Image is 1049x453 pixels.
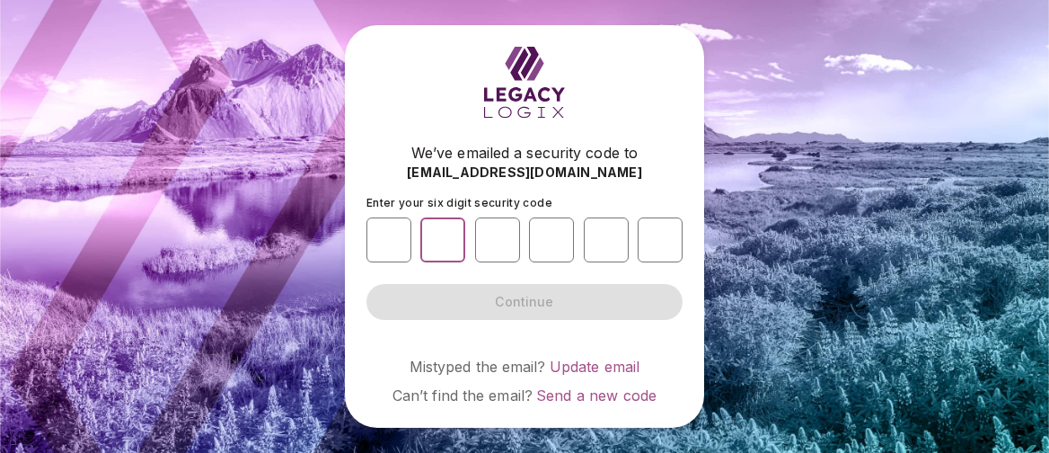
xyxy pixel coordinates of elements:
[411,142,638,164] span: We’ve emailed a security code to
[410,358,546,376] span: Mistyped the email?
[366,196,552,209] span: Enter your six digit security code
[536,386,657,404] a: Send a new code
[392,386,533,404] span: Can’t find the email?
[550,358,640,376] a: Update email
[407,164,642,182] span: [EMAIL_ADDRESS][DOMAIN_NAME]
